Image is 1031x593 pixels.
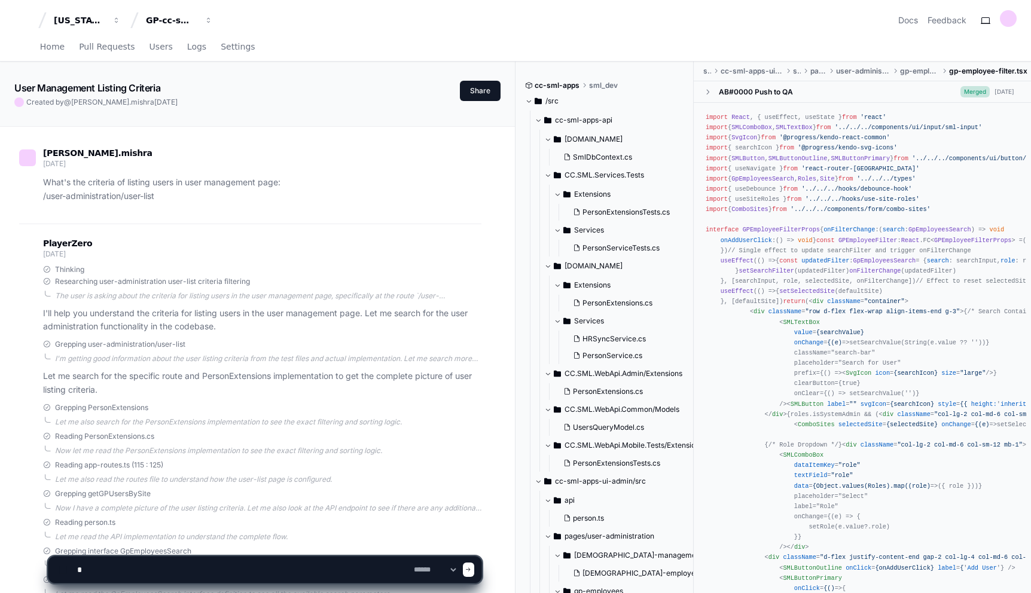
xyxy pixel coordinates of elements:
button: Extensions [554,276,703,295]
span: < = = = => [706,451,938,489]
span: const [779,257,798,264]
span: cc-sml-apps-ui-admin/src [555,476,646,486]
span: FC [923,237,931,244]
button: /src [525,91,685,111]
span: Users [150,43,173,50]
span: < = = => [706,319,864,346]
span: void [798,237,813,244]
svg: Directory [563,223,571,237]
span: import [706,134,728,141]
svg: Directory [554,529,561,543]
span: Thinking [55,265,84,274]
app-text-character-animate: User Management Listing Criteria [14,82,160,94]
button: Services [554,311,703,331]
span: '@progress/kendo-react-common' [779,134,890,141]
span: [PERSON_NAME].mishra [71,97,154,106]
span: "role" [838,461,861,469]
span: [DOMAIN_NAME] [565,135,623,144]
button: PersonExtensionsTests.cs [568,204,696,221]
span: SvgIcon [731,134,757,141]
button: pages/user-administration [544,527,704,546]
span: < = = => [794,421,997,428]
button: [US_STATE] Pacific [49,10,126,31]
span: className [768,308,801,315]
span: {searchIcon} [893,369,938,377]
button: Feedback [928,14,966,26]
a: Home [40,33,65,61]
span: inherit [1001,401,1026,408]
span: {{ [960,401,967,408]
span: < = > [842,441,1026,448]
span: import [706,206,728,213]
span: SMLButtonPrimary [831,155,890,162]
svg: Directory [563,314,571,328]
span: PersonExtensionsTests.cs [582,207,670,217]
span: role [1001,257,1015,264]
div: Now let me read the PersonExtensions implementation to see the exact filtering and sorting logic. [55,446,481,456]
span: from [772,206,787,213]
span: ( ) => [879,226,986,233]
span: [DOMAIN_NAME] [565,261,623,271]
span: size [941,369,956,377]
span: useEffect [721,257,754,264]
button: PersonExtensions.cs [559,383,696,400]
span: Logs [187,43,206,50]
span: textField [794,472,827,479]
button: api [544,491,704,510]
span: Home [40,43,65,50]
span: sml_dev [589,81,618,90]
span: void [989,226,1004,233]
span: {searchValue} [816,329,864,336]
span: "col-lg-2 col-md-6 col-sm-12 mb-1" [897,441,1022,448]
span: SvgIcon [846,369,871,377]
span: src [793,66,801,76]
span: SMLButtonOutline [768,155,828,162]
button: UsersQueryModel.cs [559,419,696,436]
div: [DATE] [995,87,1014,96]
button: CC.SML.WebApi.Mobile.Tests/Extensions [544,436,703,455]
svg: Directory [554,493,561,508]
span: HRSyncService.cs [582,334,646,344]
div: Let me read the API implementation to understand the complete flow. [55,532,481,542]
span: cc-sml-apps-api [555,115,612,125]
button: CC.SML.Services.Tests [544,166,703,185]
span: Created by [26,97,178,107]
span: div [772,411,783,418]
span: onFilterChange [823,226,875,233]
span: updatedFilter [801,257,849,264]
span: : [883,226,971,233]
span: label [827,401,846,408]
button: SmlDbContext.cs [559,149,696,166]
span: Grepping user-administration/user-list [55,340,185,349]
p: Let me search for the specific route and PersonExtensions implementation to get the complete pict... [43,369,481,397]
p: I'll help you understand the criteria for listing users in the user management page. Let me searc... [43,307,481,334]
span: import [706,165,728,172]
span: ComboSites [731,206,768,213]
span: src [703,66,711,76]
span: onChange [941,421,971,428]
span: div [813,298,823,305]
span: CC.SML.WebApi.Common/Models [565,405,679,414]
span: SMLComboBox [731,124,772,131]
button: PersonExtensions.cs [568,295,696,311]
span: selectedSite [838,421,883,428]
button: [DOMAIN_NAME] [544,130,703,149]
span: from [838,175,853,182]
span: // Single effect to update searchFilter and trigger onFilterChange [728,247,971,254]
button: Share [460,81,501,101]
span: person.ts [573,513,604,523]
span: ComboSites [798,421,835,428]
span: from [779,144,794,151]
span: data [794,482,809,490]
span: PersonService.cs [582,351,642,360]
svg: Directory [554,402,561,417]
span: PlayerZero [43,240,92,247]
span: gp-employees [900,66,940,76]
span: GPEmployeeFilterProps [743,226,820,233]
span: Services [574,316,604,326]
a: Logs [187,33,206,61]
span: Roles [798,175,816,182]
span: className [827,298,860,305]
span: from [842,114,857,121]
div: Let me also search for the PersonExtensions implementation to see the exact filtering and sorting... [55,417,481,427]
